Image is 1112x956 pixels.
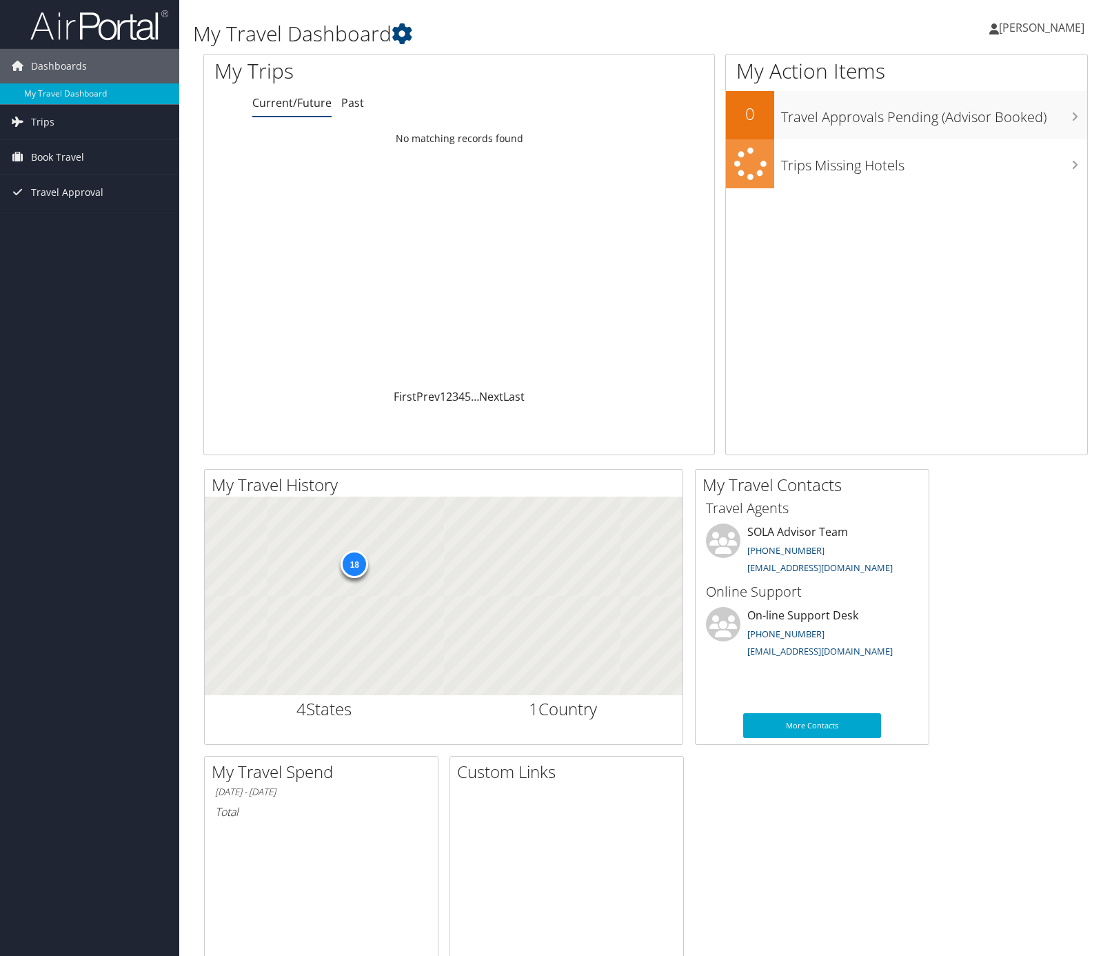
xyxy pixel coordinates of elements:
[726,102,774,126] h2: 0
[440,389,446,404] a: 1
[394,389,416,404] a: First
[529,697,538,720] span: 1
[781,101,1087,127] h3: Travel Approvals Pending (Advisor Booked)
[215,804,427,819] h6: Total
[743,713,881,738] a: More Contacts
[215,697,434,721] h2: States
[747,544,825,557] a: [PHONE_NUMBER]
[31,49,87,83] span: Dashboards
[341,95,364,110] a: Past
[31,175,103,210] span: Travel Approval
[193,19,796,48] h1: My Travel Dashboard
[999,20,1084,35] span: [PERSON_NAME]
[989,7,1098,48] a: [PERSON_NAME]
[454,697,673,721] h2: Country
[341,550,368,578] div: 18
[699,607,925,664] li: On-line Support Desk
[726,139,1087,188] a: Trips Missing Hotels
[296,697,306,720] span: 4
[452,389,458,404] a: 3
[706,499,918,518] h3: Travel Agents
[726,91,1087,139] a: 0Travel Approvals Pending (Advisor Booked)
[458,389,465,404] a: 4
[781,149,1087,175] h3: Trips Missing Hotels
[471,389,479,404] span: …
[215,786,427,799] h6: [DATE] - [DATE]
[503,389,525,404] a: Last
[214,57,492,86] h1: My Trips
[204,126,714,151] td: No matching records found
[706,582,918,601] h3: Online Support
[212,760,438,784] h2: My Travel Spend
[479,389,503,404] a: Next
[726,57,1087,86] h1: My Action Items
[747,645,893,657] a: [EMAIL_ADDRESS][DOMAIN_NAME]
[702,473,929,497] h2: My Travel Contacts
[416,389,440,404] a: Prev
[699,524,925,580] li: SOLA Advisor Team
[747,628,825,640] a: [PHONE_NUMBER]
[747,561,893,574] a: [EMAIL_ADDRESS][DOMAIN_NAME]
[30,9,168,41] img: airportal-logo.png
[465,389,471,404] a: 5
[212,473,683,497] h2: My Travel History
[252,95,332,110] a: Current/Future
[446,389,452,404] a: 2
[457,760,683,784] h2: Custom Links
[31,140,84,175] span: Book Travel
[31,105,54,139] span: Trips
